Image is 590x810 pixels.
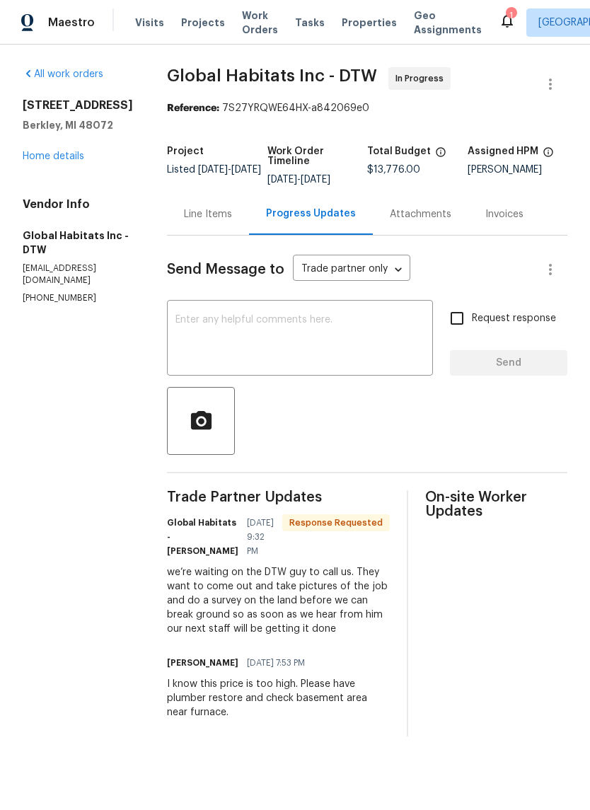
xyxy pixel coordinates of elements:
div: 7S27YRQWE64HX-a842069e0 [167,101,567,115]
div: Progress Updates [266,207,356,221]
span: Request response [472,311,556,326]
span: - [198,165,261,175]
b: Reference: [167,103,219,113]
h4: Vendor Info [23,197,133,212]
span: [DATE] 9:32 PM [247,516,274,558]
span: Properties [342,16,397,30]
p: [PHONE_NUMBER] [23,292,133,304]
div: [PERSON_NAME] [468,165,568,175]
a: All work orders [23,69,103,79]
span: [DATE] 7:53 PM [247,656,305,670]
h5: Project [167,146,204,156]
span: On-site Worker Updates [425,490,567,519]
span: Geo Assignments [414,8,482,37]
span: Send Message to [167,262,284,277]
h6: [PERSON_NAME] [167,656,238,670]
span: The hpm assigned to this work order. [543,146,554,165]
h2: [STREET_ADDRESS] [23,98,133,112]
h5: Assigned HPM [468,146,538,156]
span: - [267,175,330,185]
span: Tasks [295,18,325,28]
span: [DATE] [301,175,330,185]
span: In Progress [395,71,449,86]
span: Listed [167,165,261,175]
span: Maestro [48,16,95,30]
span: Trade Partner Updates [167,490,390,504]
a: Home details [23,151,84,161]
span: Work Orders [242,8,278,37]
span: Global Habitats Inc - DTW [167,67,377,84]
div: Line Items [184,207,232,221]
span: $13,776.00 [367,165,420,175]
span: [DATE] [231,165,261,175]
span: The total cost of line items that have been proposed by Opendoor. This sum includes line items th... [435,146,446,165]
span: Response Requested [284,516,388,530]
h5: Total Budget [367,146,431,156]
div: I know this price is too high. Please have plumber restore and check basement area near furnace. [167,677,390,719]
h5: Berkley, MI 48072 [23,118,133,132]
div: Attachments [390,207,451,221]
span: [DATE] [267,175,297,185]
div: Trade partner only [293,258,410,282]
div: Invoices [485,207,524,221]
span: Visits [135,16,164,30]
div: 1 [506,8,516,23]
span: Projects [181,16,225,30]
h6: Global Habitats - [PERSON_NAME] [167,516,238,558]
p: [EMAIL_ADDRESS][DOMAIN_NAME] [23,262,133,287]
span: [DATE] [198,165,228,175]
h5: Work Order Timeline [267,146,368,166]
div: we’re waiting on the DTW guy to call us. They want to come out and take pictures of the job and d... [167,565,390,636]
h5: Global Habitats Inc - DTW [23,228,133,257]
